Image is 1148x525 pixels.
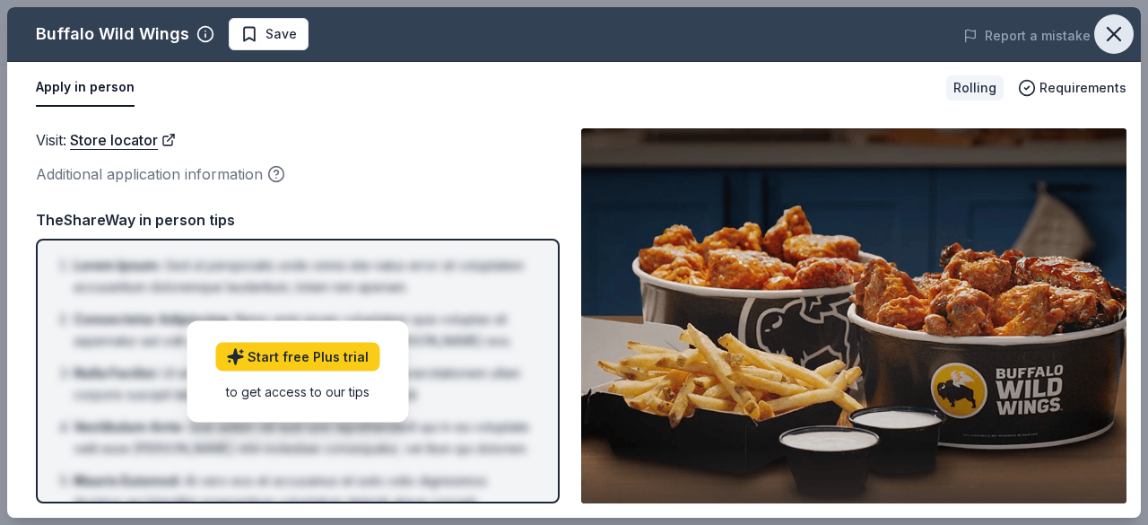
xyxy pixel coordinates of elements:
li: Quis autem vel eum iure reprehenderit qui in ea voluptate velit esse [PERSON_NAME] nihil molestia... [74,416,533,459]
span: Requirements [1039,77,1126,99]
button: Requirements [1018,77,1126,99]
div: Buffalo Wild Wings [36,20,189,48]
button: Report a mistake [963,25,1091,47]
span: Vestibulum Ante : [74,419,185,434]
span: Mauris Euismod : [74,473,181,488]
span: Lorem Ipsum : [74,258,161,273]
div: Additional application information [36,162,560,186]
div: Rolling [946,75,1004,101]
div: Visit : [36,128,560,152]
span: Consectetur Adipiscing : [74,311,231,327]
li: Nemo enim ipsam voluptatem quia voluptas sit aspernatur aut odit aut fugit, sed quia consequuntur... [74,309,533,352]
li: Sed ut perspiciatis unde omnis iste natus error sit voluptatem accusantium doloremque laudantium,... [74,255,533,298]
a: Start free Plus trial [215,342,379,371]
span: Nulla Facilisi : [74,365,159,381]
li: Ut enim ad minima veniam, quis nostrum exercitationem ullam corporis suscipit laboriosam, nisi ut... [74,363,533,406]
li: At vero eos et accusamus et iusto odio dignissimos ducimus qui blanditiis praesentium voluptatum ... [74,470,533,513]
div: to get access to our tips [215,381,379,400]
div: TheShareWay in person tips [36,208,560,232]
a: Store locator [70,128,176,152]
button: Save [229,18,309,50]
span: Save [265,23,297,45]
img: Image for Buffalo Wild Wings [581,128,1126,503]
button: Apply in person [36,69,135,107]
